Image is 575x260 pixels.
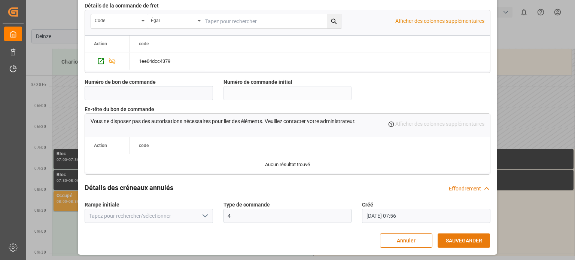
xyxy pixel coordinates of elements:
button: ouvrir le menu [147,14,203,28]
button: ouvrir le menu [199,210,210,222]
font: Numéro de bon de commande [85,79,156,85]
font: Numéro de commande initial [223,79,292,85]
input: JJ.MM.AAAA HH:MM [362,209,490,223]
input: Tapez pour rechercher/sélectionner [85,209,213,223]
font: En-tête du bon de commande [85,106,154,112]
font: Détails de la commande de fret [85,3,159,9]
font: Vous ne disposez pas des autorisations nécessaires pour lier des éléments. Veuillez contacter vot... [91,118,356,124]
button: ouvrir le menu [91,14,147,28]
font: Type de commande [223,202,270,208]
font: Afficher des colonnes supplémentaires [395,18,484,24]
font: Action [94,41,107,46]
font: Effondrement [449,186,481,192]
font: Détails des créneaux annulés [85,184,173,192]
font: SAUVEGARDER [446,238,482,244]
font: Rampe initiale [85,202,119,208]
font: Annuler [397,238,416,244]
input: Tapez pour rechercher [203,14,341,28]
font: Action [94,143,107,148]
font: code [139,41,149,46]
font: code [139,143,149,148]
div: Appuyez sur ESPACE pour sélectionner cette ligne. [130,52,205,70]
div: Appuyez sur ESPACE pour sélectionner cette ligne. [85,52,130,70]
font: 1ee04dcc4379 [139,58,170,64]
button: Annuler [380,233,432,248]
font: code [95,18,105,23]
button: bouton de recherche [327,14,341,28]
font: Égal [151,18,160,23]
font: Créé [362,202,373,208]
button: SAUVEGARDER [438,233,490,248]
